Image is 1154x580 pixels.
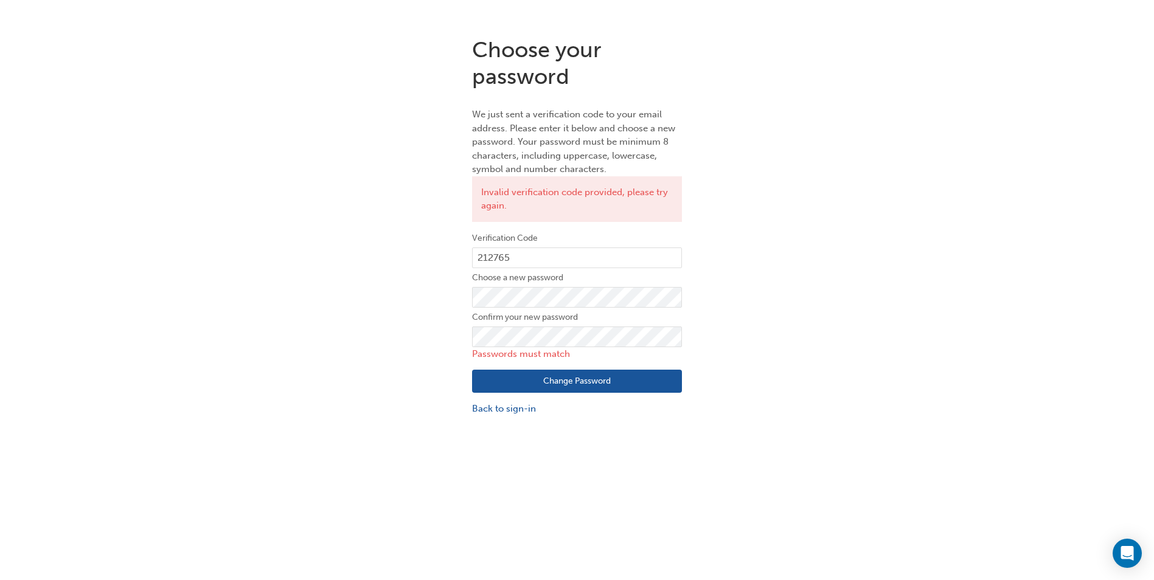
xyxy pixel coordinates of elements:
[472,310,682,325] label: Confirm your new password
[472,370,682,393] button: Change Password
[472,36,682,89] h1: Choose your password
[472,247,682,268] input: e.g. 123456
[472,402,682,416] a: Back to sign-in
[472,271,682,285] label: Choose a new password
[472,176,682,222] div: Invalid verification code provided, please try again.
[472,347,682,361] p: Passwords must match
[472,108,682,176] p: We just sent a verification code to your email address. Please enter it below and choose a new pa...
[1113,539,1142,568] div: Open Intercom Messenger
[472,231,682,246] label: Verification Code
